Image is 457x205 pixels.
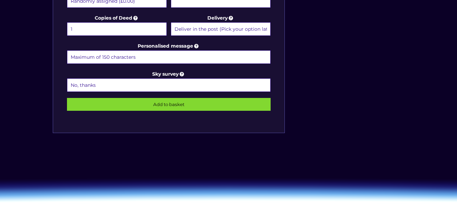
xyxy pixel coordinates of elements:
select: Copies of Deed [67,22,167,36]
a: Sky survey [152,71,185,77]
select: Sky survey [67,78,271,92]
input: Personalised message [67,50,271,64]
select: Delivery [171,22,271,36]
label: Copies of Deed [67,14,167,37]
input: Add to basket [67,98,271,111]
label: Personalised message [67,42,271,65]
label: Delivery [171,14,271,37]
